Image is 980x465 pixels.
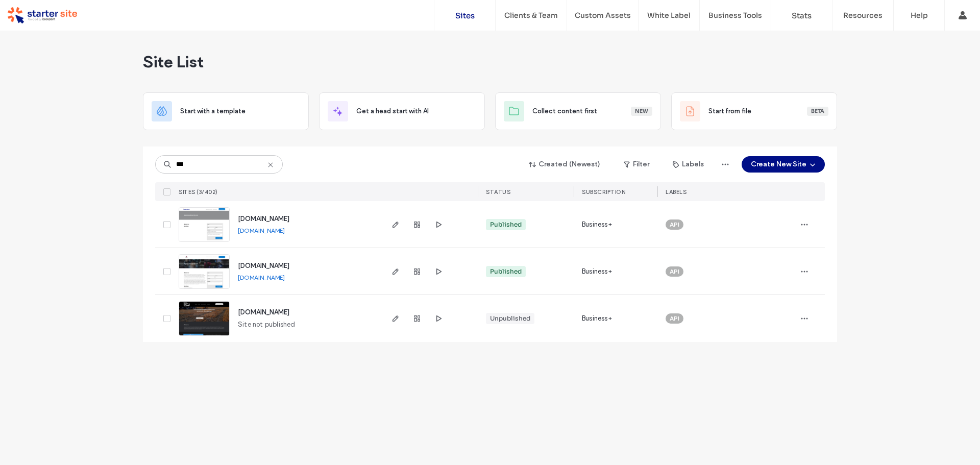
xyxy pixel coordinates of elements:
span: Collect content first [532,106,597,116]
span: SUBSCRIPTION [582,188,625,195]
div: Get a head start with AI [319,92,485,130]
button: Filter [614,156,659,173]
label: Custom Assets [575,11,631,20]
a: [DOMAIN_NAME] [238,261,289,270]
label: Clients & Team [504,11,558,20]
label: Sites [455,11,475,20]
div: Beta [807,107,828,116]
label: Stats [792,11,812,20]
label: Resources [843,11,883,20]
label: White Label [647,11,691,20]
span: LABELS [666,188,687,195]
span: Get a head start with AI [356,106,429,116]
div: Start from fileBeta [671,92,837,130]
div: New [631,107,652,116]
label: Business Tools [708,11,762,20]
span: API [670,267,679,276]
span: Site List [143,52,204,72]
label: Help [911,11,928,20]
span: API [670,220,679,229]
div: Unpublished [490,314,530,323]
button: Created (Newest) [520,156,609,173]
div: Published [490,267,522,276]
span: API [670,314,679,323]
a: [DOMAIN_NAME] [238,308,289,316]
span: SITES (3/402) [179,188,218,195]
div: Collect content firstNew [495,92,661,130]
a: [DOMAIN_NAME] [238,274,285,281]
a: [DOMAIN_NAME] [238,227,285,234]
span: Site not published [238,320,296,330]
span: Business+ [582,219,612,230]
span: Business+ [582,266,612,277]
a: [DOMAIN_NAME] [238,214,289,223]
span: [DOMAIN_NAME] [238,215,289,223]
span: Help [23,7,44,16]
span: [DOMAIN_NAME] [238,262,289,270]
span: STATUS [486,188,510,195]
div: Start with a template [143,92,309,130]
div: Published [490,220,522,229]
button: Create New Site [742,156,825,173]
span: Start with a template [180,106,246,116]
button: Labels [664,156,713,173]
span: Start from file [708,106,751,116]
span: Business+ [582,313,612,324]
